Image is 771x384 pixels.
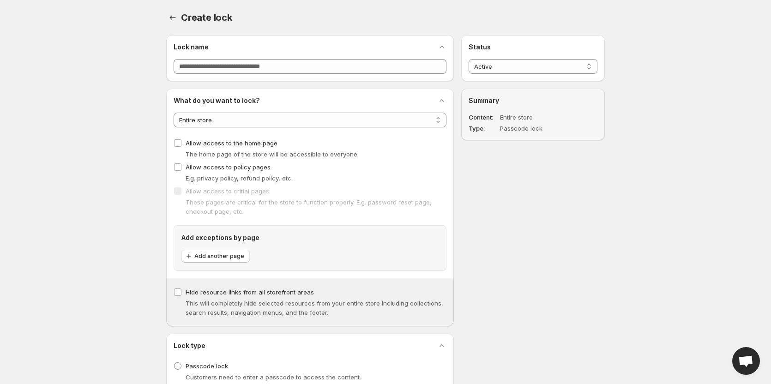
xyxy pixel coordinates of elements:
[186,362,228,370] span: Passcode lock
[186,373,361,381] span: Customers need to enter a passcode to access the content.
[186,187,269,195] span: Allow access to critial pages
[181,250,250,263] button: Add another page
[181,12,232,23] span: Create lock
[732,347,760,375] div: Open chat
[174,42,209,52] h2: Lock name
[181,233,439,242] h2: Add exceptions by page
[469,124,498,133] dt: Type :
[186,174,293,182] span: E.g. privacy policy, refund policy, etc.
[194,252,244,260] span: Add another page
[186,300,443,316] span: This will completely hide selected resources from your entire store including collections, search...
[186,150,359,158] span: The home page of the store will be accessible to everyone.
[174,96,260,105] h2: What do you want to lock?
[500,113,571,122] dd: Entire store
[500,124,571,133] dd: Passcode lock
[186,288,314,296] span: Hide resource links from all storefront areas
[186,139,277,147] span: Allow access to the home page
[469,113,498,122] dt: Content :
[469,96,597,105] h2: Summary
[469,42,597,52] h2: Status
[174,341,205,350] h2: Lock type
[186,198,432,215] span: These pages are critical for the store to function properly. E.g. password reset page, checkout p...
[186,163,271,171] span: Allow access to policy pages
